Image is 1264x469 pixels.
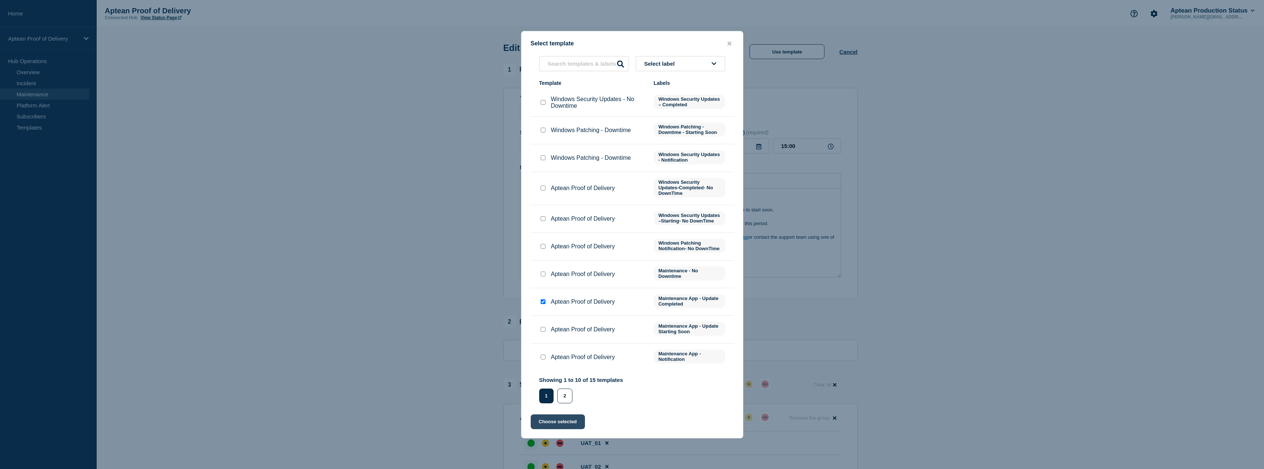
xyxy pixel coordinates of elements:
input: Windows Security Updates - No Downtime checkbox [541,100,545,105]
span: Maintenance - No Downtime [654,266,725,280]
div: Labels [654,80,725,86]
input: Aptean Proof of Delivery checkbox [541,216,545,221]
p: Aptean Proof of Delivery [551,271,615,277]
p: Aptean Proof of Delivery [551,243,615,250]
p: Windows Security Updates - No Downtime [551,96,646,109]
span: Select label [644,61,678,67]
p: Aptean Proof of Delivery [551,354,615,361]
span: Windows Patching Notification- No DownTime [654,239,725,253]
div: Template [539,80,646,86]
button: close button [725,40,734,47]
input: Aptean Proof of Delivery checkbox [541,299,545,304]
button: Select label [636,56,725,71]
span: Windows Security Updates –Starting- No DownTime [654,211,725,225]
input: Aptean Proof of Delivery checkbox [541,186,545,190]
p: Aptean Proof of Delivery [551,326,615,333]
button: 1 [539,389,554,403]
p: Aptean Proof of Delivery [551,299,615,305]
p: Showing 1 to 10 of 15 templates [539,377,623,383]
span: Maintenance App - Notification [654,349,725,363]
input: Windows Patching - Downtime checkbox [541,128,545,132]
span: Maintenance App - Update Completed [654,294,725,308]
input: Aptean Proof of Delivery checkbox [541,355,545,359]
p: Windows Patching - Downtime [551,127,631,134]
span: Windows Patching - Downtime - Starting Soon [654,123,725,137]
p: Aptean Proof of Delivery [551,185,615,192]
input: Windows Patching - Downtime checkbox [541,155,545,160]
span: Maintenance App - Update Starting Soon [654,322,725,336]
input: Search templates & labels [539,56,628,71]
input: Aptean Proof of Delivery checkbox [541,272,545,276]
button: Choose selected [531,414,585,429]
div: Select template [521,40,743,47]
span: Windows Security Updates – Completed [654,95,725,109]
p: Windows Patching - Downtime [551,155,631,161]
span: Windows Security Updates - Notification [654,150,725,164]
span: Windows Security Updates-Completed- No DownTime [654,178,725,197]
input: Aptean Proof of Delivery checkbox [541,244,545,249]
input: Aptean Proof of Delivery checkbox [541,327,545,332]
p: Aptean Proof of Delivery [551,215,615,222]
button: 2 [557,389,572,403]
